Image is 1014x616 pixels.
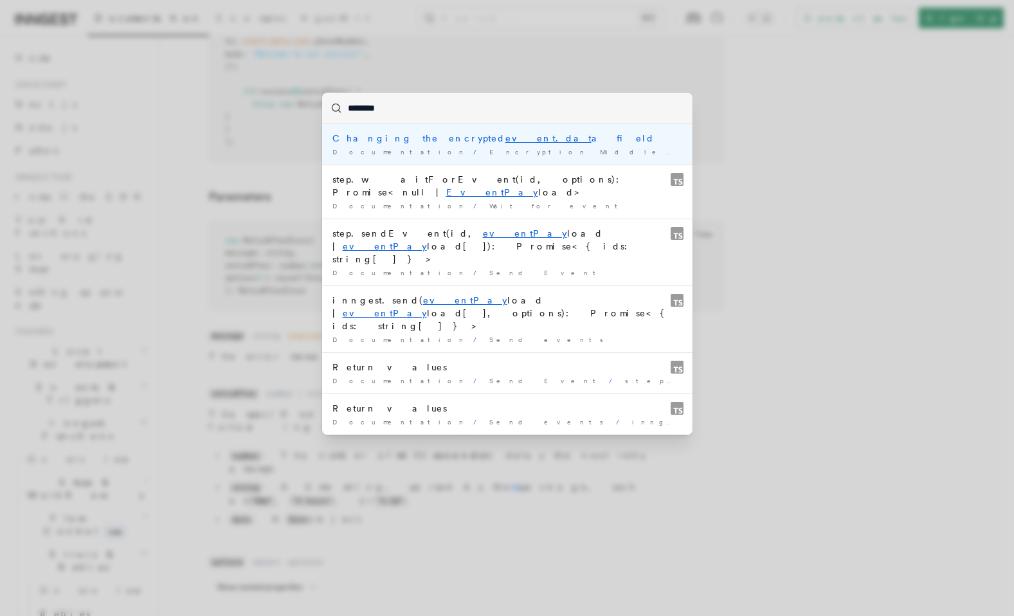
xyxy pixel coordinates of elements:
span: / [473,269,484,276]
div: step.waitForEvent(id, options): Promise<null | load> [332,173,682,199]
div: Return values [332,402,682,415]
span: Send Event [489,377,604,385]
span: Documentation [332,377,468,385]
div: Changing the encrypted a field [332,132,682,145]
mark: EventPay [446,187,538,197]
mark: eventPay [483,228,567,239]
span: Documentation [332,269,468,276]
span: / [473,418,484,426]
span: Documentation [332,202,468,210]
mark: eventPay [343,308,427,318]
span: / [473,202,484,210]
mark: eventPay [423,295,507,305]
div: step.sendEvent(id, load | load[]): Promise<{ ids: string[] }> [332,227,682,266]
span: Wait for event [489,202,626,210]
mark: eventPay [343,241,427,251]
span: / [473,377,484,385]
div: inngest.send( load | load[], options): Promise<{ ids: string[] }> [332,294,682,332]
span: Documentation [332,148,468,156]
span: Encryption Middleware [489,148,707,156]
span: Send events [489,336,611,343]
div: Return values [332,361,682,374]
span: Send events [489,418,611,426]
mark: event.dat [505,133,592,143]
span: / [616,418,627,426]
span: / [473,336,484,343]
span: / [473,148,484,156]
span: / [609,377,620,385]
span: Documentation [332,418,468,426]
span: Send Event [489,269,604,276]
span: Documentation [332,336,468,343]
